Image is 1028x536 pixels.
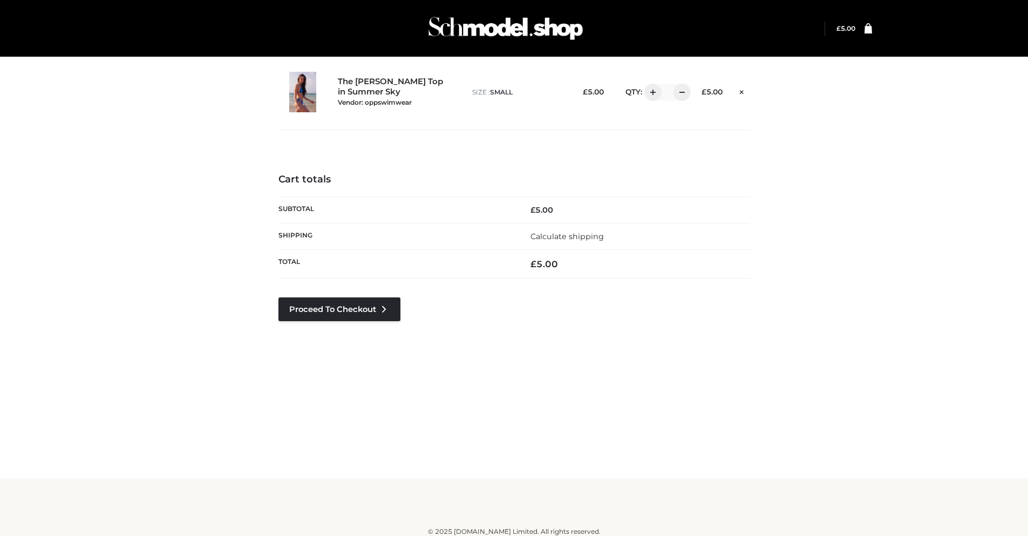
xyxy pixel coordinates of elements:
[836,24,841,32] span: £
[702,87,706,96] span: £
[583,87,588,96] span: £
[278,297,400,321] a: Proceed to Checkout
[278,174,750,186] h4: Cart totals
[490,88,513,96] span: SMALL
[530,205,535,215] span: £
[702,87,723,96] bdi: 5.00
[836,24,855,32] a: £5.00
[278,223,514,249] th: Shipping
[530,259,558,269] bdi: 5.00
[530,259,536,269] span: £
[338,98,412,106] small: Vendor: oppswimwear
[583,87,604,96] bdi: 5.00
[530,232,604,241] a: Calculate shipping
[472,87,564,97] p: size :
[338,77,449,107] a: The [PERSON_NAME] Top in Summer SkyVendor: oppswimwear
[836,24,855,32] bdi: 5.00
[278,250,514,279] th: Total
[278,196,514,223] th: Subtotal
[615,84,683,101] div: QTY:
[733,84,750,98] a: Remove this item
[425,7,587,50] img: Schmodel Admin 964
[530,205,553,215] bdi: 5.00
